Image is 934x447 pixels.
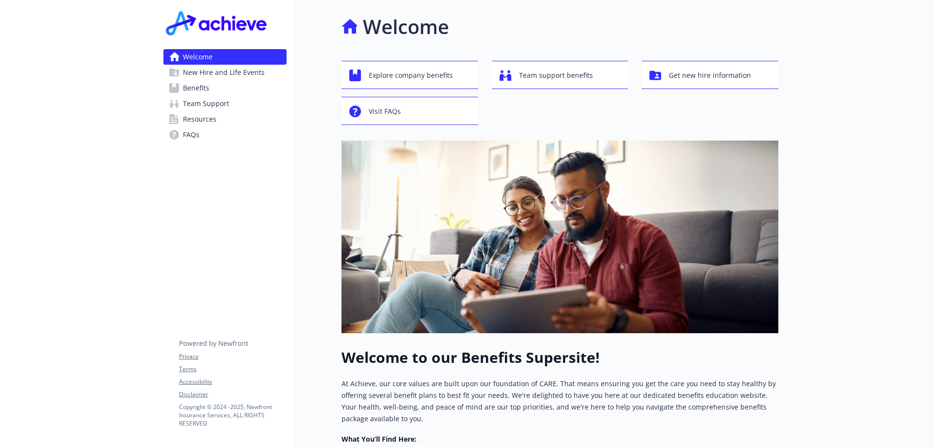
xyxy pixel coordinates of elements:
button: Visit FAQs [341,97,478,125]
span: Explore company benefits [369,66,453,85]
a: Privacy [179,352,286,361]
a: Disclaimer [179,390,286,399]
a: New Hire and Life Events [163,65,287,80]
strong: What You’ll Find Here: [341,434,416,444]
a: Welcome [163,49,287,65]
a: Benefits [163,80,287,96]
span: Welcome [183,49,213,65]
span: Benefits [183,80,209,96]
p: Copyright © 2024 - 2025 , Newfront Insurance Services, ALL RIGHTS RESERVED [179,403,286,428]
span: Team Support [183,96,229,111]
h1: Welcome to our Benefits Supersite! [341,349,778,366]
a: Team Support [163,96,287,111]
p: At Achieve, our core values are built upon our foundation of CARE. That means ensuring you get th... [341,378,778,425]
a: Terms [179,365,286,374]
span: New Hire and Life Events [183,65,265,80]
button: Get new hire information [642,61,778,89]
span: Resources [183,111,216,127]
span: Get new hire information [669,66,751,85]
img: overview page banner [341,141,778,333]
a: Resources [163,111,287,127]
span: Team support benefits [519,66,593,85]
button: Team support benefits [492,61,629,89]
span: FAQs [183,127,199,143]
span: Visit FAQs [369,102,401,121]
button: Explore company benefits [341,61,478,89]
h1: Welcome [363,12,449,41]
a: FAQs [163,127,287,143]
a: Accessibility [179,377,286,386]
